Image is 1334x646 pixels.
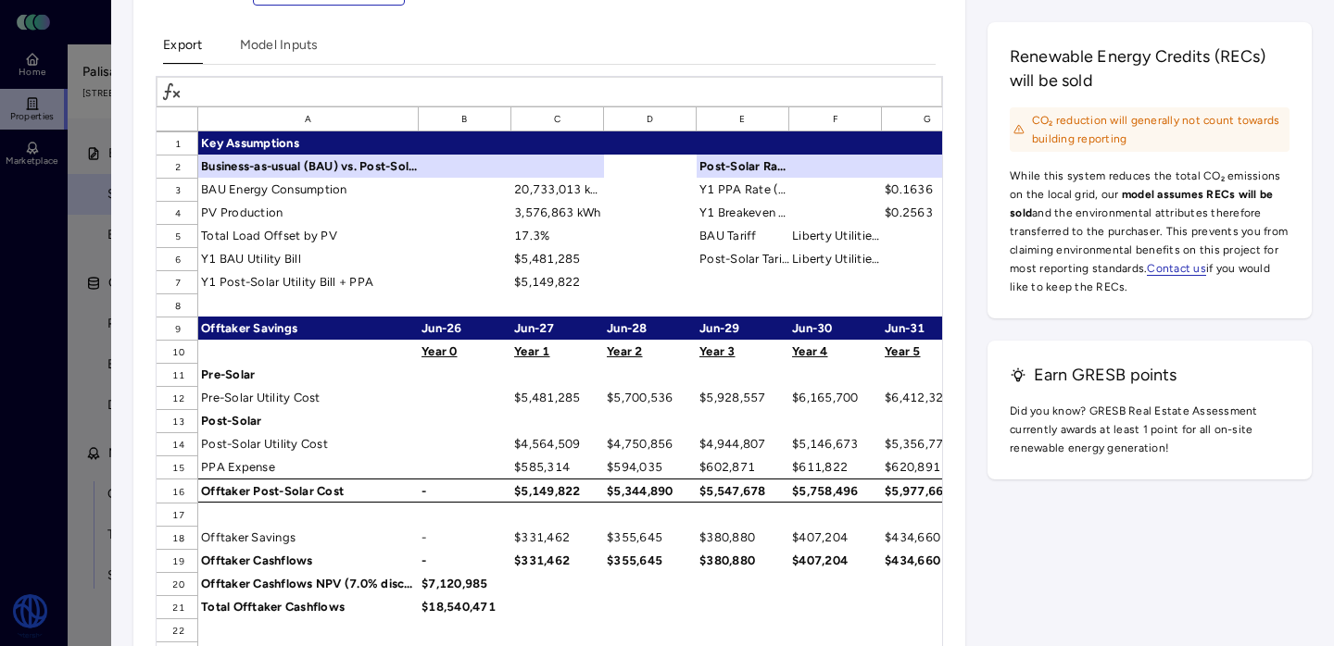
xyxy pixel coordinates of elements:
div: $434,660 [882,526,975,549]
div: $5,547,678 [697,478,789,503]
div: Y1 Breakeven PPA Rate ($/kWh) [697,201,789,224]
a: Contact us [1147,262,1206,276]
div: 19 [157,549,198,572]
div: Year 1 [511,340,604,363]
div: C [511,106,604,131]
div: $5,149,822 [511,270,604,293]
div: 2 [157,155,198,178]
div: $407,204 [789,549,882,572]
div: $331,462 [511,549,604,572]
div: $380,880 [697,549,789,572]
div: - [419,526,511,549]
div: Jun-27 [511,317,604,340]
div: 21 [157,595,198,618]
div: Total Offtaker Cashflows [198,595,419,618]
div: $5,344,890 [604,478,697,503]
div: $355,645 [604,526,697,549]
div: $6,165,700 [789,386,882,409]
span: CO₂ reduction will generally not count towards building reporting [1032,111,1286,148]
div: 3,576,863 kWh [511,201,604,224]
div: $5,149,822 [511,478,604,503]
div: B [419,106,511,131]
div: 3 [157,178,198,201]
div: $7,120,985 [419,572,511,595]
div: $380,880 [697,526,789,549]
div: $5,146,673 [789,432,882,455]
div: 18 [157,526,198,549]
div: Year 3 [697,340,789,363]
div: Jun-29 [697,317,789,340]
div: 17 [157,503,198,526]
div: Liberty Utilities (Calpeco Electric): A-3 [789,224,882,247]
div: Year 0 [419,340,511,363]
div: $585,314 [511,455,604,478]
div: $434,660 [882,549,975,572]
button: Export [163,35,203,64]
div: $4,564,509 [511,432,604,455]
div: $4,944,807 [697,432,789,455]
div: G [882,106,975,131]
div: Offtaker Savings [198,526,419,549]
div: 20,733,013 kWh [511,178,604,201]
div: Offtaker Cashflows NPV (7.0% discount rate) [198,572,419,595]
div: Offtaker Post-Solar Cost [198,478,419,503]
div: $594,035 [604,455,697,478]
div: Y1 Post-Solar Utility Bill + PPA [198,270,419,293]
div: BAU Tariff [697,224,789,247]
div: 11 [157,363,198,386]
div: Key Assumptions [198,131,419,155]
div: $5,700,536 [604,386,697,409]
div: 6 [157,247,198,270]
div: $0.2563 [882,201,975,224]
div: Post-Solar Utility Cost [198,432,419,455]
div: - [419,478,511,503]
div: Pre-Solar [198,363,419,386]
div: $602,871 [697,455,789,478]
div: 14 [157,432,198,455]
div: Liberty Utilities (Calpeco Electric): A-3 [789,247,882,270]
div: $5,758,496 [789,478,882,503]
div: Offtaker Cashflows [198,549,419,572]
div: 7 [157,270,198,293]
div: D [604,106,697,131]
div: Year 2 [604,340,697,363]
div: Jun-30 [789,317,882,340]
div: Pre-Solar Utility Cost [198,386,419,409]
div: F [789,106,882,131]
button: Model Inputs [240,35,319,64]
div: $5,481,285 [511,247,604,270]
span: While this system reduces the total CO₂ emissions on the local grid, our and the environmental at... [1010,167,1290,296]
div: 12 [157,386,198,409]
div: 16 [157,478,198,503]
div: 8 [157,293,198,317]
div: 4 [157,201,198,224]
div: Total Load Offset by PV [198,224,419,247]
div: $5,928,557 [697,386,789,409]
div: $331,462 [511,526,604,549]
div: Jun-28 [604,317,697,340]
div: 5 [157,224,198,247]
div: 17.3% [511,224,604,247]
div: Y1 PPA Rate ($/kWh) [697,178,789,201]
div: $0.1636 [882,178,975,201]
div: $407,204 [789,526,882,549]
div: A [198,106,419,131]
div: $6,412,328 [882,386,975,409]
div: $4,750,856 [604,432,697,455]
div: Jun-31 [882,317,975,340]
div: 9 [157,317,198,340]
div: $611,822 [789,455,882,478]
div: 13 [157,409,198,432]
div: Year 5 [882,340,975,363]
div: Year 4 [789,340,882,363]
span: model assumes RECs will be sold [1010,188,1273,219]
div: $5,977,668 [882,478,975,503]
div: 1 [157,131,198,155]
div: - [419,549,511,572]
div: Post-Solar Rates / Tariff [697,155,789,178]
span: Did you know? GRESB Real Estate Assessment currently awards at least 1 point for all on-site rene... [1010,402,1290,457]
div: PPA Expense [198,455,419,478]
h3: Renewable Energy Credits (RECs) will be sold [1010,44,1290,93]
div: Y1 BAU Utility Bill [198,247,419,270]
div: Post-Solar [198,409,419,432]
